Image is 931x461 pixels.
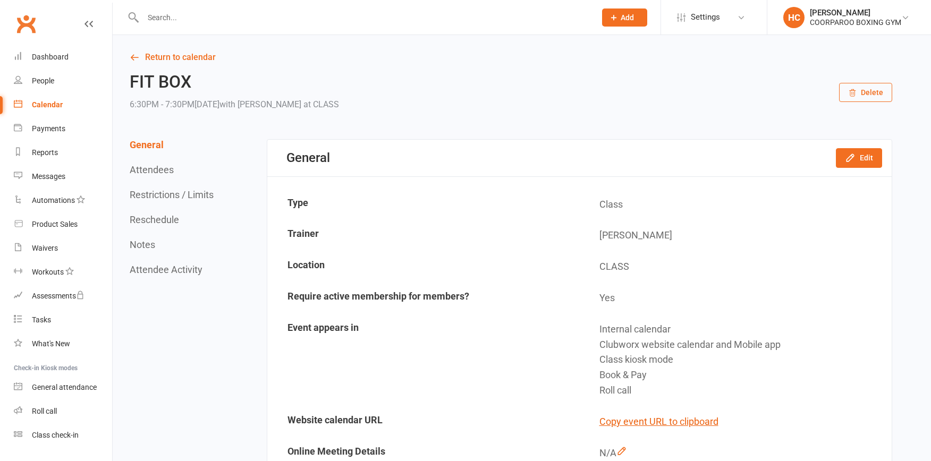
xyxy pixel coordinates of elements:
[286,150,330,165] div: General
[580,190,891,220] td: Class
[599,368,884,383] div: Book & Pay
[268,407,579,437] td: Website calendar URL
[14,399,112,423] a: Roll call
[14,308,112,332] a: Tasks
[14,236,112,260] a: Waivers
[268,314,579,406] td: Event appears in
[130,50,892,65] a: Return to calendar
[32,431,79,439] div: Class check-in
[14,93,112,117] a: Calendar
[268,220,579,251] td: Trainer
[599,322,884,337] div: Internal calendar
[32,172,65,181] div: Messages
[621,13,634,22] span: Add
[783,7,805,28] div: HC
[140,10,588,25] input: Search...
[839,83,892,102] button: Delete
[130,97,339,112] div: 6:30PM - 7:30PM[DATE]
[219,99,301,109] span: with [PERSON_NAME]
[14,212,112,236] a: Product Sales
[268,252,579,282] td: Location
[130,164,174,175] button: Attendees
[599,414,718,430] button: Copy event URL to clipboard
[580,220,891,251] td: [PERSON_NAME]
[14,284,112,308] a: Assessments
[32,383,97,391] div: General attendance
[580,252,891,282] td: CLASS
[599,446,884,461] div: N/A
[303,99,339,109] span: at CLASS
[130,189,214,200] button: Restrictions / Limits
[32,76,54,85] div: People
[599,383,884,398] div: Roll call
[14,165,112,189] a: Messages
[599,352,884,368] div: Class kiosk mode
[14,69,112,93] a: People
[32,315,51,324] div: Tasks
[602,8,647,27] button: Add
[14,375,112,399] a: General attendance kiosk mode
[580,283,891,313] td: Yes
[14,117,112,141] a: Payments
[32,100,63,109] div: Calendar
[32,220,78,228] div: Product Sales
[32,244,58,252] div: Waivers
[130,73,339,91] h2: FIT BOX
[32,148,58,157] div: Reports
[14,423,112,447] a: Class kiosk mode
[810,8,901,18] div: [PERSON_NAME]
[14,332,112,356] a: What's New
[130,214,179,225] button: Reschedule
[14,189,112,212] a: Automations
[32,339,70,348] div: What's New
[13,11,39,37] a: Clubworx
[32,124,65,133] div: Payments
[130,239,155,250] button: Notes
[268,190,579,220] td: Type
[32,268,64,276] div: Workouts
[599,337,884,353] div: Clubworx website calendar and Mobile app
[32,196,75,204] div: Automations
[836,148,882,167] button: Edit
[32,53,69,61] div: Dashboard
[130,264,202,275] button: Attendee Activity
[691,5,720,29] span: Settings
[268,283,579,313] td: Require active membership for members?
[14,141,112,165] a: Reports
[32,407,57,415] div: Roll call
[14,45,112,69] a: Dashboard
[810,18,901,27] div: COORPAROO BOXING GYM
[14,260,112,284] a: Workouts
[32,292,84,300] div: Assessments
[130,139,164,150] button: General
